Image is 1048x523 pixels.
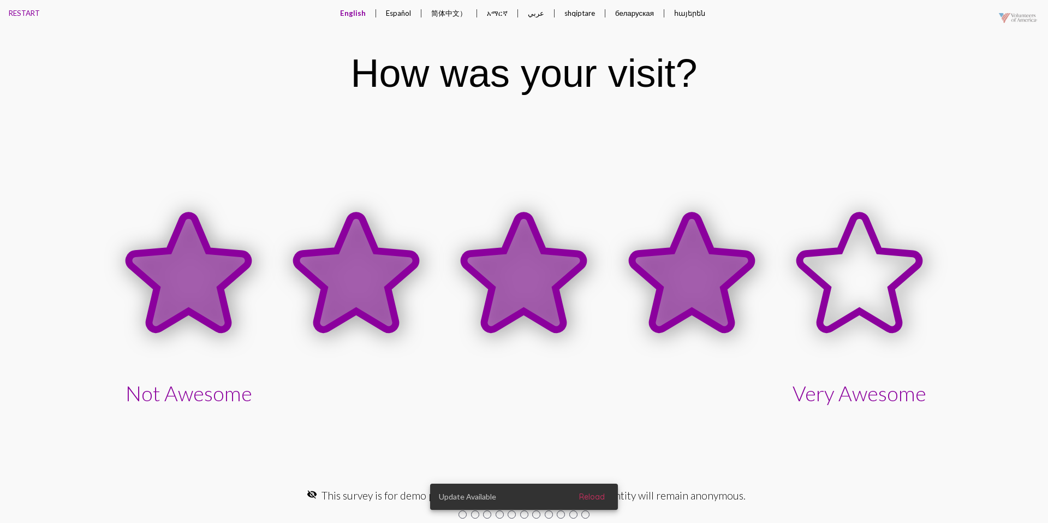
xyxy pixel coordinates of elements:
[570,487,614,507] button: Reload
[991,3,1045,33] img: VOAmerica-1920-logo-pos-alpha-20210513.png
[321,489,746,502] span: This survey is for demo purposes, we value your privacy, your identity will remain anonymous.
[439,491,496,502] span: Update Available
[351,51,698,96] div: How was your visit?
[579,492,605,502] span: Reload
[307,489,317,500] mat-icon: visibility_off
